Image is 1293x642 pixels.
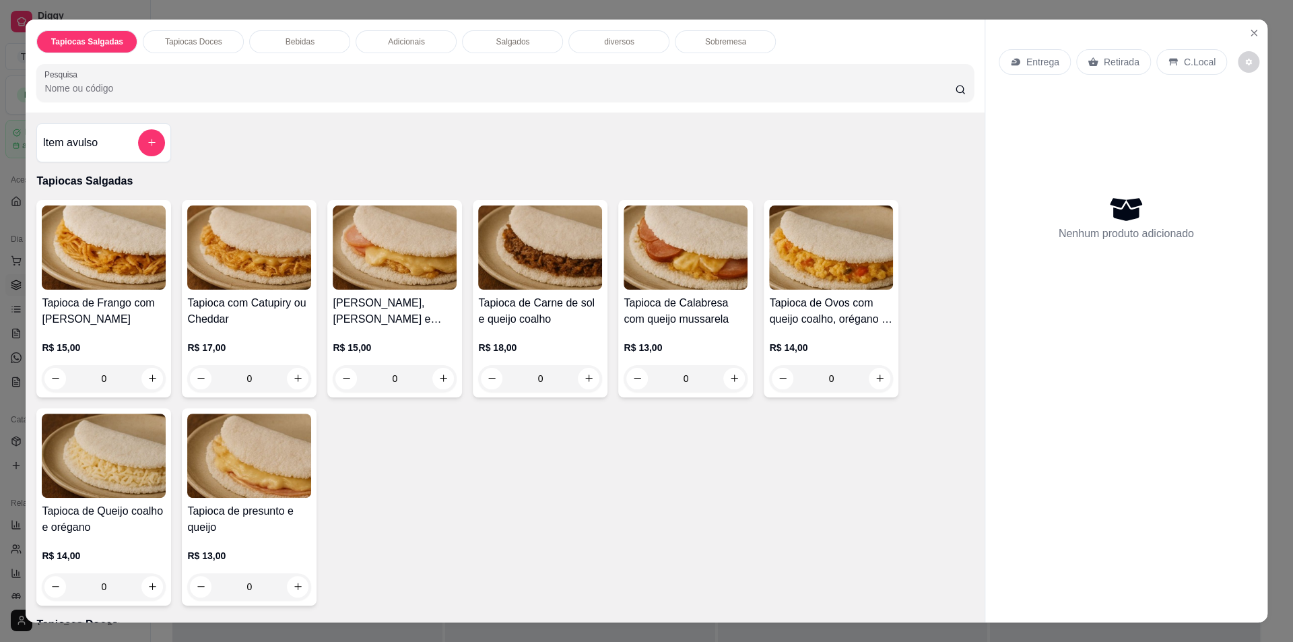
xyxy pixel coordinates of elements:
[42,549,166,563] p: R$ 14,00
[388,36,425,47] p: Adicionais
[624,341,748,354] p: R$ 13,00
[287,576,308,598] button: increase-product-quantity
[42,414,166,498] img: product-image
[769,341,893,354] p: R$ 14,00
[36,616,973,633] p: Tapiocas Doces
[42,205,166,290] img: product-image
[138,129,165,156] button: add-separate-item
[478,341,602,354] p: R$ 18,00
[1243,22,1265,44] button: Close
[1026,55,1059,69] p: Entrega
[287,368,308,389] button: increase-product-quantity
[165,36,222,47] p: Tapiocas Doces
[869,368,890,389] button: increase-product-quantity
[187,549,311,563] p: R$ 13,00
[42,503,166,536] h4: Tapioca de Queijo coalho e orégano
[432,368,454,389] button: increase-product-quantity
[36,173,973,189] p: Tapiocas Salgadas
[187,205,311,290] img: product-image
[190,576,211,598] button: decrease-product-quantity
[335,368,357,389] button: decrease-product-quantity
[44,576,66,598] button: decrease-product-quantity
[286,36,314,47] p: Bebidas
[723,368,745,389] button: increase-product-quantity
[187,503,311,536] h4: Tapioca de presunto e queijo
[1184,55,1216,69] p: C.Local
[1238,51,1259,73] button: decrease-product-quantity
[190,368,211,389] button: decrease-product-quantity
[187,414,311,498] img: product-image
[1059,226,1194,242] p: Nenhum produto adicionado
[51,36,123,47] p: Tapiocas Salgadas
[478,295,602,327] h4: Tapioca de Carne de sol e queijo coalho
[624,295,748,327] h4: Tapioca de Calabresa com queijo mussarela
[333,295,457,327] h4: [PERSON_NAME], [PERSON_NAME] e presunto
[44,368,66,389] button: decrease-product-quantity
[141,576,163,598] button: increase-product-quantity
[578,368,599,389] button: increase-product-quantity
[187,295,311,327] h4: Tapioca com Catupiry ou Cheddar
[496,36,529,47] p: Salgados
[333,341,457,354] p: R$ 15,00
[1104,55,1139,69] p: Retirada
[44,69,82,80] label: Pesquisa
[42,135,98,151] h4: Item avulso
[478,205,602,290] img: product-image
[626,368,648,389] button: decrease-product-quantity
[604,36,634,47] p: diversos
[141,368,163,389] button: increase-product-quantity
[769,205,893,290] img: product-image
[42,341,166,354] p: R$ 15,00
[705,36,746,47] p: Sobremesa
[44,82,955,95] input: Pesquisa
[481,368,502,389] button: decrease-product-quantity
[333,205,457,290] img: product-image
[769,295,893,327] h4: Tapioca de Ovos com queijo coalho, orégano e tomate
[42,295,166,327] h4: Tapioca de Frango com [PERSON_NAME]
[772,368,793,389] button: decrease-product-quantity
[187,341,311,354] p: R$ 17,00
[624,205,748,290] img: product-image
